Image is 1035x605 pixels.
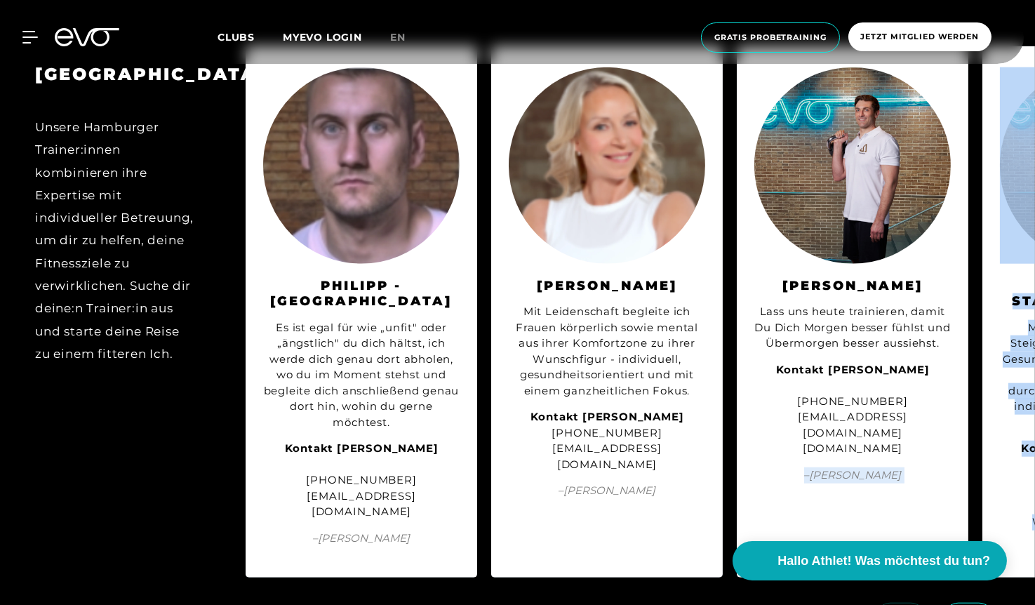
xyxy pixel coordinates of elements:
img: Christina [509,67,705,264]
strong: Kontakt [PERSON_NAME] [530,410,684,423]
img: Philipp [263,67,460,264]
div: [PHONE_NUMBER] [EMAIL_ADDRESS][DOMAIN_NAME] [509,409,705,472]
h3: Philipp - [GEOGRAPHIC_DATA] [263,278,460,310]
strong: Kontakt [PERSON_NAME] [285,441,439,455]
span: Jetzt Mitglied werden [861,31,979,43]
a: MYEVO LOGIN [283,31,362,44]
button: Hallo Athlet! Was möchtest du tun? [733,541,1007,580]
strong: Kontakt [PERSON_NAME] [776,363,930,376]
span: Gratis Probetraining [714,32,827,44]
span: – [PERSON_NAME] [754,467,951,484]
a: Gratis Probetraining [697,22,844,53]
span: Clubs [218,31,255,44]
h3: [PERSON_NAME] [509,278,705,294]
h3: [PERSON_NAME] [754,278,951,294]
a: Jetzt Mitglied werden [844,22,996,53]
span: – [PERSON_NAME] [263,531,460,547]
span: en [390,31,406,44]
div: [PHONE_NUMBER] [EMAIL_ADDRESS][DOMAIN_NAME] [DOMAIN_NAME] [754,362,951,457]
a: Clubs [218,30,283,44]
img: Leonard [754,67,951,264]
div: Unsere Hamburger Trainer:innen kombinieren ihre Expertise mit individueller Betreuung, um dir zu ... [35,116,196,365]
div: Mit Leidenschaft begleite ich Frauen körperlich sowie mental aus ihrer Komfortzone zu ihrer Wunsc... [509,304,705,399]
a: en [390,29,422,46]
span: – [PERSON_NAME] [509,483,705,499]
div: Es ist egal für wie „unfit" oder „ängstlich" du dich hältst, ich werde dich genau dort abholen, w... [263,320,460,431]
div: Lass uns heute trainieren, damit Du Dich Morgen besser fühlst und Übermorgen besser aussiehst. [754,304,951,352]
span: Hallo Athlet! Was möchtest du tun? [777,552,990,571]
div: [PHONE_NUMBER] [EMAIL_ADDRESS][DOMAIN_NAME] [263,441,460,520]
